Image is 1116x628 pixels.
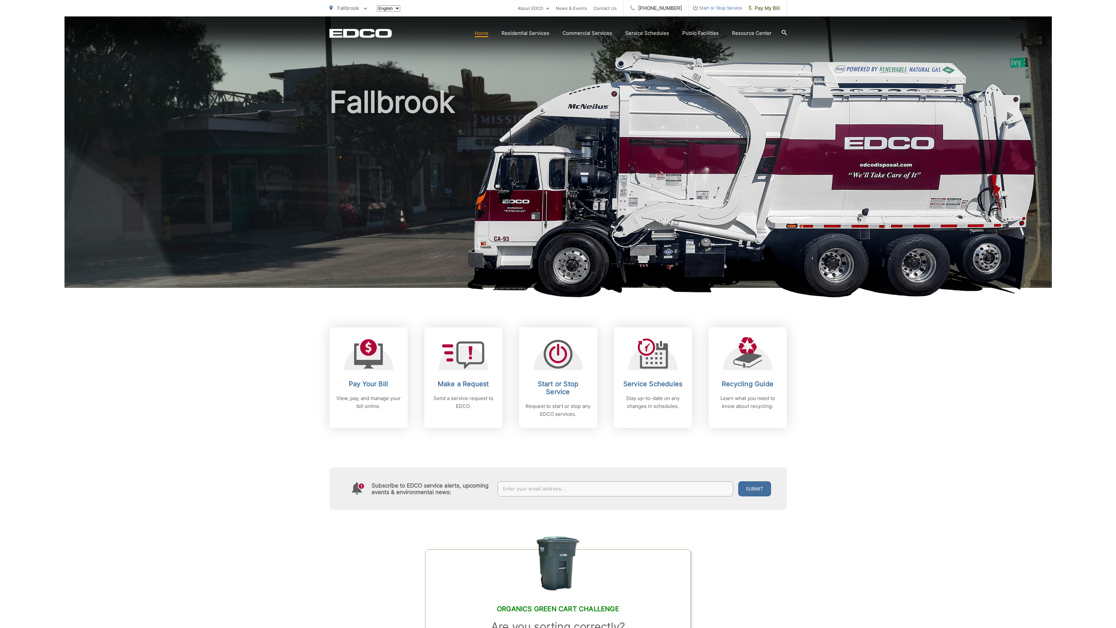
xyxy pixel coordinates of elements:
[738,481,771,496] button: Submit
[329,327,408,428] a: Pay Your Bill View, pay, and manage your bill online.
[424,327,503,428] a: Make a Request Send a service request to EDCO.
[562,29,612,37] a: Commercial Services
[620,394,686,410] p: Stay up-to-date on any changes in schedules.
[475,29,488,37] a: Home
[337,5,359,11] span: Fallbrook
[502,29,549,37] a: Residential Services
[732,29,772,37] a: Resource Center
[526,380,591,396] h2: Start or Stop Service
[625,29,669,37] a: Service Schedules
[442,605,674,613] h2: Organics Green Cart Challenge
[715,380,780,388] h2: Recycling Guide
[556,4,587,12] a: News & Events
[614,327,692,428] a: Service Schedules Stay up-to-date on any changes in schedules.
[526,402,591,418] p: Request to start or stop any EDCO services.
[372,482,491,495] h4: Subscribe to EDCO service alerts, upcoming events & environmental news:
[715,394,780,410] p: Learn what you need to know about recycling.
[431,394,496,410] p: Send a service request to EDCO.
[709,327,787,428] a: Recycling Guide Learn what you need to know about recycling.
[594,4,617,12] a: Contact Us
[431,380,496,388] h2: Make a Request
[498,481,733,496] input: Enter your email address...
[518,4,549,12] a: About EDCO
[749,4,780,12] span: Pay My Bill
[620,380,686,388] h2: Service Schedules
[336,394,401,410] p: View, pay, and manage your bill online.
[329,29,392,38] a: EDCD logo. Return to the homepage.
[336,380,401,388] h2: Pay Your Bill
[682,29,719,37] a: Public Facilities
[329,86,787,294] h1: Fallbrook
[377,5,400,12] select: Select a language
